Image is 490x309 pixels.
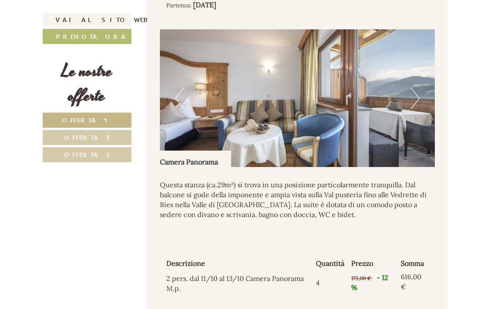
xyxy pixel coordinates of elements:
[43,59,131,108] div: Le nostre offerte
[411,88,420,109] button: Next
[312,270,348,296] td: 4
[397,270,428,296] td: 616,00 €
[166,1,191,9] small: Partenza:
[175,88,184,109] button: Previous
[64,151,110,159] span: Offerta 3
[348,257,397,270] th: Prezzo
[166,257,312,270] th: Descrizione
[160,29,435,167] img: image
[397,257,428,270] th: Somma
[43,13,131,27] a: Vai al sito web
[62,116,112,124] span: Offerta 1
[193,0,216,9] b: [DATE]
[166,270,312,296] td: 2 pers. dal 11/10 al 13/10 Camera Panorama M.p.
[160,180,435,219] p: Questa stanza (ca.29m²) si trova in una posizione particolarmente tranquilla. Dal balcone si gode...
[64,133,109,142] span: Offerta 2
[160,151,231,167] div: Camera Panorama
[43,29,131,44] a: Prenota ora
[312,257,348,270] th: Quantità
[351,275,371,281] span: 175,00 €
